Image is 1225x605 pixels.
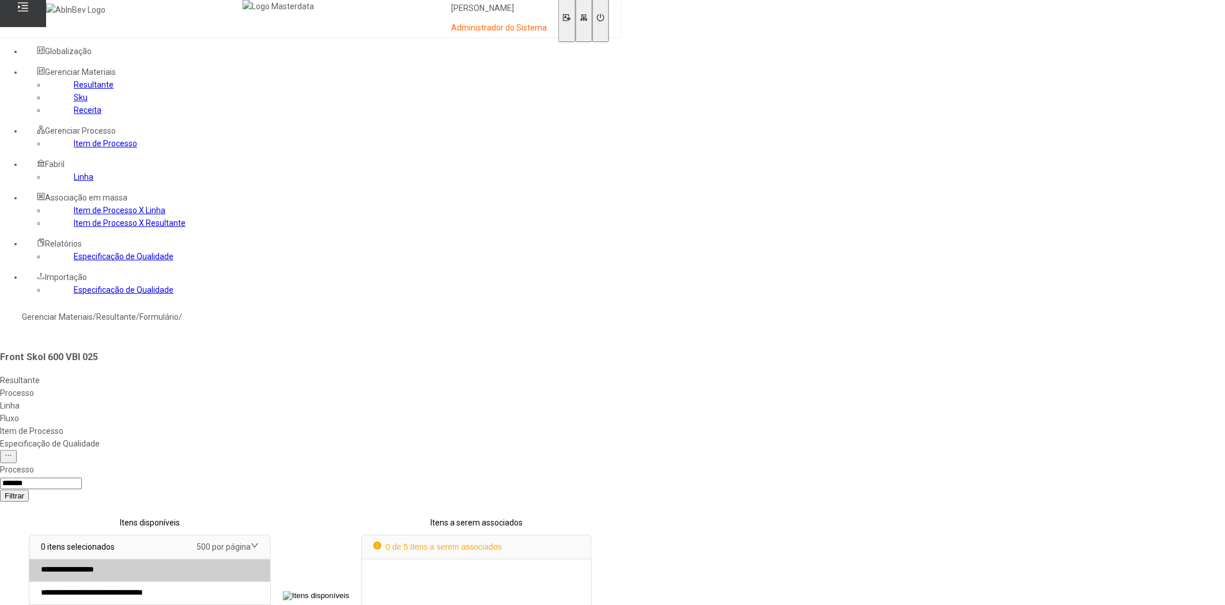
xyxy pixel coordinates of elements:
[45,67,116,77] span: Gerenciar Materiais
[22,312,93,322] a: Gerenciar Materiais
[45,160,65,169] span: Fabril
[361,516,592,529] p: Itens a serem associados
[45,126,116,135] span: Gerenciar Processo
[45,47,92,56] span: Globalização
[451,22,547,34] p: Administrador do Sistema
[41,540,115,553] p: 0 itens selecionados
[451,3,547,14] p: [PERSON_NAME]
[45,273,87,282] span: Importação
[74,80,114,89] a: Resultante
[139,312,179,322] a: Formulário
[74,252,173,261] a: Especificação de Qualidade
[179,312,182,322] nz-breadcrumb-separator: /
[74,93,88,102] a: Sku
[74,218,186,228] a: Item de Processo X Resultante
[74,206,165,215] a: Item de Processo X Linha
[74,139,137,148] a: Item de Processo
[5,491,24,500] span: Filtrar
[29,516,271,529] p: Itens disponíveis
[196,542,251,551] nz-select-item: 500 por página
[45,239,82,248] span: Relatórios
[136,312,139,322] nz-breadcrumb-separator: /
[74,285,173,294] a: Especificação de Qualidade
[46,3,105,16] img: AbInBev Logo
[283,591,349,600] img: Itens disponíveis
[74,105,101,115] a: Receita
[96,312,136,322] a: Resultante
[373,540,502,553] p: 0 de 5 Itens a serem associados
[45,193,127,202] span: Associação em massa
[93,312,96,322] nz-breadcrumb-separator: /
[74,172,93,181] a: Linha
